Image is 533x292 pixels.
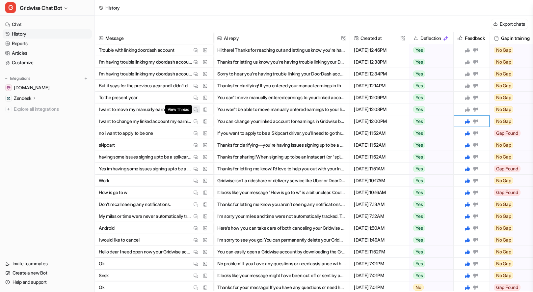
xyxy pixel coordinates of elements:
[99,246,192,258] p: Hello dear I need open now your Gridwise account how can I open this account please help me my nu...
[99,163,192,175] p: Yes im having some issues signing upto be a spikcart driver Ask anything
[353,151,406,163] span: [DATE] 11:52AM
[413,189,425,196] span: Yes
[413,59,425,65] span: Yes
[192,105,200,113] button: View Thread
[99,127,153,139] p: no i want to apply to be one
[165,105,192,114] span: View Thread
[99,80,192,92] p: But it says for the previous year and I didn’t do anything in a previous year I just sent it in a...
[3,277,92,287] a: Help and support
[3,48,92,58] a: Articles
[353,127,406,139] span: [DATE] 11:52AM
[3,20,92,29] a: Chat
[409,187,450,198] button: Yes
[409,103,450,115] button: Yes
[413,213,425,219] span: Yes
[353,80,406,92] span: [DATE] 12:14PM
[14,95,31,102] p: Zendesk
[7,96,11,100] img: Zendesk
[217,210,346,222] button: I'm sorry your miles and time were not automatically tracked. To help us troubleshoot, could you ...
[353,198,406,210] span: [DATE] 7:13AM
[217,127,346,139] button: If you want to apply to be a Skipcart driver, you’ll need to go through Skipcart’s official appli...
[217,258,346,270] button: No problem! If you have any questions or need assistance with Gridwise, just let me know. I’m her...
[494,59,514,65] span: No Gap
[3,104,92,114] a: Explore all integrations
[409,127,450,139] button: Yes
[99,175,109,187] p: Work
[413,106,425,113] span: Yes
[99,115,192,127] p: I want to change my linked account my earnings
[99,270,109,281] p: Snsk
[494,106,514,113] span: No Gap
[217,163,346,175] button: Thanks for letting me know! I’d love to help you out with your Instacart driver sign-up issue. Co...
[413,284,424,291] span: No
[413,130,425,136] span: Yes
[5,106,12,112] img: explore all integrations
[413,118,425,125] span: Yes
[353,115,406,127] span: [DATE] 12:00PM
[413,82,425,89] span: Yes
[3,83,92,92] a: gridwise.io[DOMAIN_NAME]
[217,234,346,246] button: I'm sorry to see you go! You can permanently delete your Gridwise account right from the app. Her...
[217,246,346,258] button: You can easily open a Gridwise account by downloading the Gridwise app on your smartphone. Just f...
[409,80,450,92] button: Yes
[3,268,92,277] a: Create a new Bot
[409,44,450,56] button: Yes
[413,94,425,101] span: Yes
[217,92,346,103] button: You can't move manually entered earnings to your linked account in Gridwise—even for the current ...
[409,175,450,187] button: Yes
[491,19,528,29] button: Export chats
[14,84,49,91] span: [DOMAIN_NAME]
[409,68,450,80] button: Yes
[353,187,406,198] span: [DATE] 10:16AM
[217,44,346,56] button: Hi there! Thanks for reaching out and letting us know you're having trouble linking your DoorDash...
[413,177,425,184] span: Yes
[7,86,11,90] img: gridwise.io
[3,75,32,82] button: Integrations
[409,92,450,103] button: Yes
[409,222,450,234] button: Yes
[494,248,514,255] span: No Gap
[353,32,406,44] span: Created at
[353,44,406,56] span: [DATE] 12:46PM
[353,92,406,103] span: [DATE] 12:09PM
[413,260,425,267] span: Yes
[5,2,16,13] span: G
[217,222,346,234] button: Here’s how you can take care of both canceling your Gridwise Plus subscription and deleting your ...
[105,4,120,11] div: History
[3,29,92,39] a: History
[99,198,171,210] p: Don’t recall seeing any notifications.
[353,68,406,80] span: [DATE] 12:34PM
[99,210,192,222] p: My miles or time were never automatically tracked.
[494,213,514,219] span: No Gap
[217,270,346,281] button: It looks like your message might have been cut off or sent by accident. Could you please provide ...
[494,71,514,77] span: No Gap
[494,82,514,89] span: No Gap
[494,260,514,267] span: No Gap
[409,198,450,210] button: Yes
[353,139,406,151] span: [DATE] 11:52AM
[353,246,406,258] span: [DATE] 11:52PM
[409,151,450,163] button: Yes
[217,175,346,187] button: Gridwise isn’t a rideshare or delivery service like Uber or DoorDash. Instead, it’s an assistant ...
[413,248,425,255] span: Yes
[494,284,520,291] span: Gap Found
[353,234,406,246] span: [DATE] 1:49AM
[99,258,104,270] p: Ok
[217,68,346,80] button: Sorry to hear you're having trouble linking your DoorDash account! This is a known issue and we'r...
[494,94,514,101] span: No Gap
[409,258,450,270] button: Yes
[494,201,514,208] span: No Gap
[494,118,514,125] span: No Gap
[494,225,514,231] span: No Gap
[353,222,406,234] span: [DATE] 1:50AM
[353,175,406,187] span: [DATE] 10:17AM
[494,237,514,243] span: No Gap
[409,234,450,246] button: Yes
[494,177,514,184] span: No Gap
[99,187,127,198] p: How is go to w
[494,154,514,160] span: No Gap
[494,47,514,53] span: No Gap
[353,210,406,222] span: [DATE] 7:12AM
[494,272,514,279] span: No Gap
[3,58,92,67] a: Customize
